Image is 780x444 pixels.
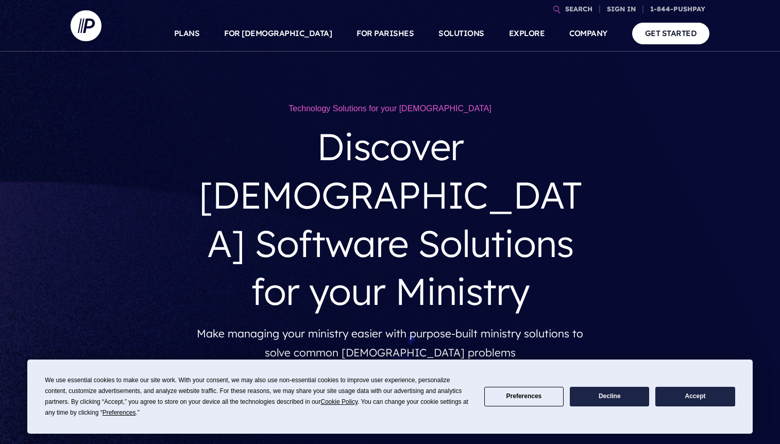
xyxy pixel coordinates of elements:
button: Preferences [484,387,564,407]
span: Preferences [103,409,136,416]
button: Accept [655,387,735,407]
a: FOR PARISHES [357,15,414,52]
div: Cookie Consent Prompt [27,360,753,434]
h3: Discover [DEMOGRAPHIC_DATA] Software Solutions for your Ministry [197,114,583,323]
a: COMPANY [569,15,607,52]
a: GET STARTED [632,23,710,44]
a: SOLUTIONS [438,15,484,52]
a: PLANS [174,15,200,52]
p: Make managing your ministry easier with purpose-built ministry solutions to solve common [DEMOGRA... [197,324,583,363]
h1: Technology Solutions for your [DEMOGRAPHIC_DATA] [197,103,583,114]
a: EXPLORE [509,15,545,52]
a: FOR [DEMOGRAPHIC_DATA] [224,15,332,52]
span: Cookie Policy [320,398,358,405]
div: We use essential cookies to make our site work. With your consent, we may also use non-essential ... [45,375,471,418]
button: Decline [570,387,649,407]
